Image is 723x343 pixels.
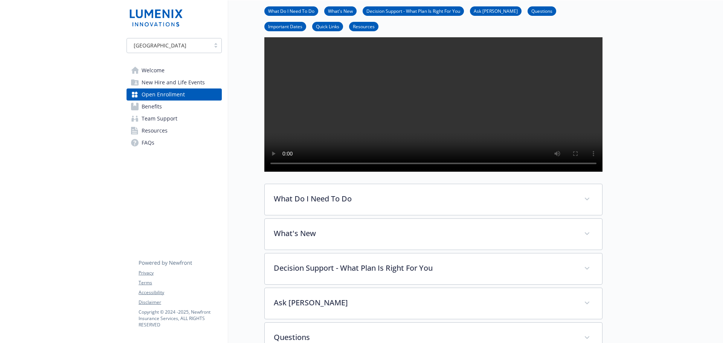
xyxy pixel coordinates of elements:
a: Terms [139,279,221,286]
div: Ask [PERSON_NAME] [265,288,602,319]
a: What Do I Need To Do [264,7,318,14]
a: Disclaimer [139,299,221,306]
a: FAQs [127,137,222,149]
p: Decision Support - What Plan Is Right For You [274,262,575,274]
a: Important Dates [264,23,306,30]
a: Quick Links [312,23,343,30]
a: Open Enrollment [127,88,222,101]
a: Questions [528,7,556,14]
a: What's New [324,7,357,14]
div: What Do I Need To Do [265,184,602,215]
a: Resources [127,125,222,137]
span: FAQs [142,137,154,149]
a: Welcome [127,64,222,76]
span: [GEOGRAPHIC_DATA] [131,41,206,49]
a: Resources [349,23,378,30]
span: Benefits [142,101,162,113]
p: Copyright © 2024 - 2025 , Newfront Insurance Services, ALL RIGHTS RESERVED [139,309,221,328]
span: [GEOGRAPHIC_DATA] [134,41,186,49]
p: What Do I Need To Do [274,193,575,204]
p: Ask [PERSON_NAME] [274,297,575,308]
span: Resources [142,125,168,137]
a: Team Support [127,113,222,125]
span: New Hire and Life Events [142,76,205,88]
span: Welcome [142,64,165,76]
span: Open Enrollment [142,88,185,101]
div: Decision Support - What Plan Is Right For You [265,253,602,284]
a: Privacy [139,270,221,276]
a: Benefits [127,101,222,113]
a: New Hire and Life Events [127,76,222,88]
a: Ask [PERSON_NAME] [470,7,522,14]
a: Decision Support - What Plan Is Right For You [363,7,464,14]
a: Accessibility [139,289,221,296]
div: What's New [265,219,602,250]
p: Questions [274,332,575,343]
span: Team Support [142,113,177,125]
p: What's New [274,228,575,239]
